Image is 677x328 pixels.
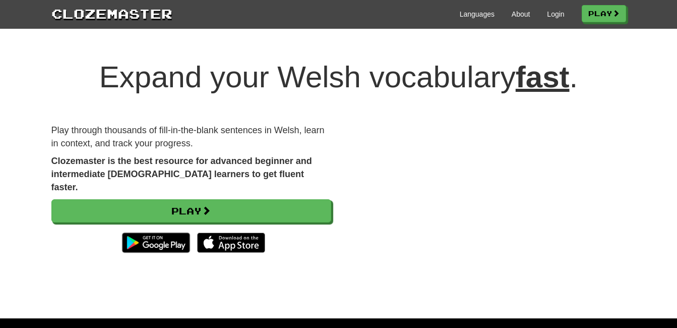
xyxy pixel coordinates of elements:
[547,9,564,19] a: Login
[460,9,495,19] a: Languages
[512,9,530,19] a: About
[582,5,626,22] a: Play
[51,124,331,150] p: Play through thousands of fill-in-the-blank sentences in Welsh, learn in context, and track your ...
[516,60,570,94] u: fast
[51,156,312,192] strong: Clozemaster is the best resource for advanced beginner and intermediate [DEMOGRAPHIC_DATA] learne...
[197,233,265,253] img: Download_on_the_App_Store_Badge_US-UK_135x40-25178aeef6eb6b83b96f5f2d004eda3bffbb37122de64afbaef7...
[51,4,172,23] a: Clozemaster
[51,199,331,223] a: Play
[51,61,626,94] h1: Expand your Welsh vocabulary .
[117,228,195,258] img: Get it on Google Play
